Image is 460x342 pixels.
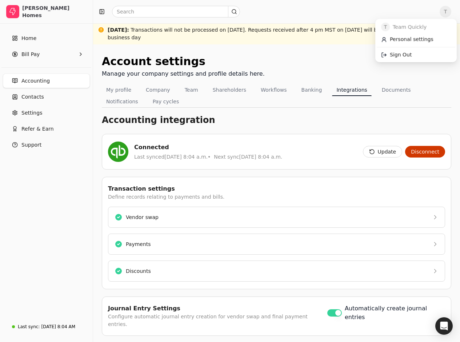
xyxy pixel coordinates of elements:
div: Define records relating to payments and bills. [108,193,445,201]
div: Discounts [126,267,151,275]
div: Transactions will not be processed on [DATE]. Requests received after 4 pm MST on [DATE] will be ... [108,26,445,41]
span: Settings [21,109,42,117]
a: Contacts [3,90,90,104]
button: Banking [297,84,327,96]
button: Team [180,84,203,96]
div: Connected [134,143,357,152]
button: Pay cycles [148,96,184,107]
button: Update [363,146,403,158]
button: Workflows [256,84,291,96]
button: Company [141,84,175,96]
div: Journal Entry Settings [108,304,321,313]
button: Automatically create journal entries [327,309,342,317]
button: Notifications [102,96,143,107]
div: Last sync: [18,323,40,330]
a: Home [3,31,90,45]
div: Last synced [DATE] 8:04 a.m. • Next sync [DATE] 8:04 a.m. [134,153,357,161]
label: Automatically create journal entries [345,304,445,322]
span: Contacts [21,93,44,101]
button: Bill Pay [3,47,90,61]
span: Support [21,141,41,149]
button: Discounts [108,261,445,282]
h1: Accounting integration [102,114,215,127]
button: Documents [377,84,415,96]
a: Settings [3,106,90,120]
button: Vendor swap [108,207,445,228]
span: Refer & Earn [21,125,54,133]
div: Open Intercom Messenger [435,317,453,335]
span: Team Quickly [393,23,427,31]
button: Refer & Earn [3,122,90,136]
div: Manage your company settings and profile details here. [102,69,265,78]
input: Search [112,6,240,17]
button: Integrations [332,84,371,96]
span: [DATE] : [108,27,129,33]
span: Bill Pay [21,51,40,58]
button: Support [3,138,90,152]
div: Configure automatic journal entry creation for vendor swap and final payment entries. [108,313,321,328]
button: Payments [108,234,445,255]
nav: Tabs [102,84,451,108]
a: Accounting [3,73,90,88]
span: Personal settings [390,36,433,43]
div: Account settings [102,53,265,69]
span: Home [21,35,36,42]
div: Vendor swap [126,214,159,221]
div: T [375,19,457,62]
div: Payments [126,240,151,248]
button: My profile [102,84,136,96]
button: T [440,6,451,17]
div: [PERSON_NAME] Homes [22,4,87,19]
div: Transaction settings [108,184,445,193]
span: Accounting [21,77,50,85]
span: T [381,23,390,31]
div: [DATE] 8:04 AM [41,323,75,330]
span: Sign Out [390,51,412,59]
button: Disconnect [405,146,445,158]
a: Last sync:[DATE] 8:04 AM [3,320,90,333]
button: Shareholders [208,84,251,96]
